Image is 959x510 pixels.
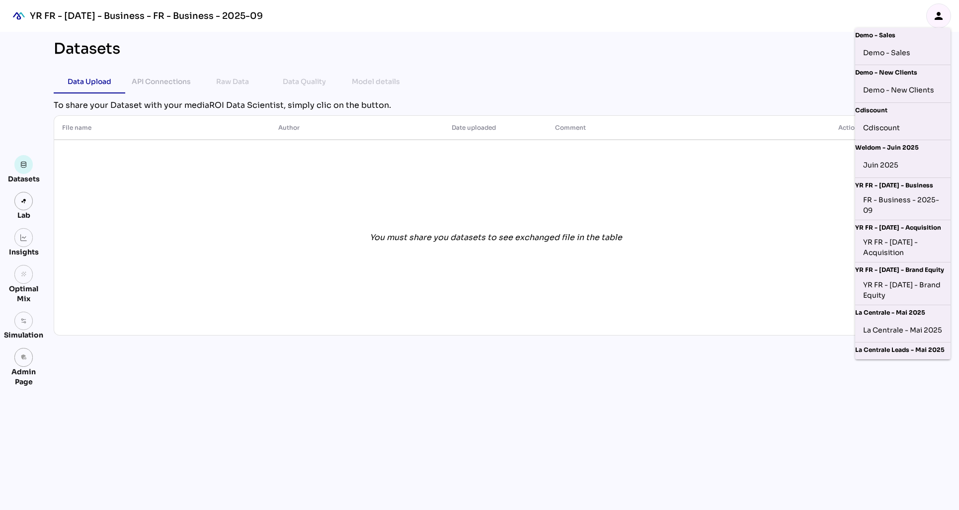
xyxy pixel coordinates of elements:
[863,322,943,338] div: La Centrale - Mai 2025
[863,158,943,173] div: Juin 2025
[863,45,943,61] div: Demo - Sales
[20,198,27,205] img: lab.svg
[863,120,943,136] div: Cdiscount
[855,28,951,41] div: Demo - Sales
[855,65,951,78] div: Demo - New Clients
[54,99,937,111] div: To share your Dataset with your mediaROI Data Scientist, simply clic on the button.
[270,116,443,140] th: Author
[4,367,43,387] div: Admin Page
[68,76,111,87] div: Data Upload
[370,232,622,244] div: You must share you datasets to see exchanged file in the table
[30,10,263,22] div: YR FR - [DATE] - Business - FR - Business - 2025-09
[54,40,120,58] div: Datasets
[20,234,27,241] img: graph.svg
[20,161,27,168] img: data.svg
[4,330,43,340] div: Simulation
[283,76,326,87] div: Data Quality
[4,284,43,304] div: Optimal Mix
[132,76,191,87] div: API Connections
[863,195,943,216] div: FR - Business - 2025-09
[547,116,763,140] th: Comment
[855,220,951,233] div: YR FR - [DATE] - Acquisition
[863,83,943,98] div: Demo - New Clients
[855,178,951,191] div: YR FR - [DATE] - Business
[8,174,40,184] div: Datasets
[855,140,951,153] div: Weldom - Juin 2025
[20,318,27,325] img: settings.svg
[764,116,937,140] th: Actions
[20,271,27,278] i: grain
[9,247,39,257] div: Insights
[855,305,951,318] div: La Centrale - Mai 2025
[855,103,951,116] div: Cdiscount
[20,354,27,361] i: admin_panel_settings
[933,10,945,22] i: person
[13,210,35,220] div: Lab
[855,342,951,355] div: La Centrale Leads - Mai 2025
[863,237,943,258] div: YR FR - [DATE] - Acquisition
[855,262,951,275] div: YR FR - [DATE] - Brand Equity
[863,280,943,301] div: YR FR - [DATE] - Brand Equity
[8,5,30,27] div: mediaROI
[54,116,270,140] th: File name
[352,76,400,87] div: Model details
[216,76,249,87] div: Raw Data
[444,116,548,140] th: Date uploaded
